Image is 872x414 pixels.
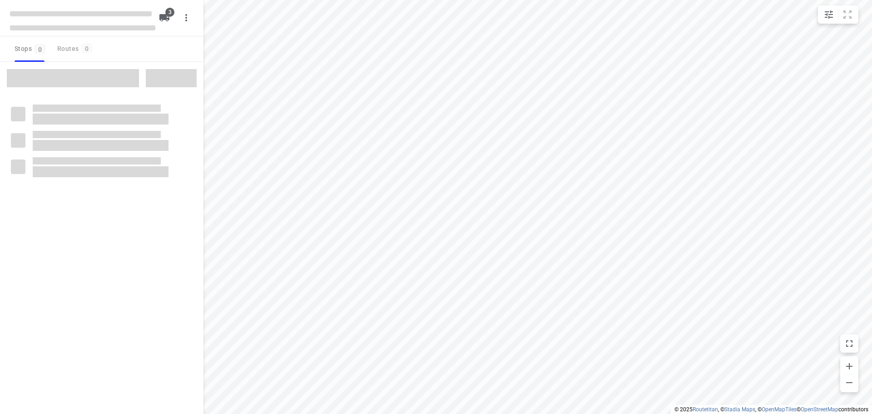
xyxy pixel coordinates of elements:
[818,5,858,24] div: small contained button group
[724,406,755,413] a: Stadia Maps
[762,406,797,413] a: OpenMapTiles
[820,5,838,24] button: Map settings
[693,406,718,413] a: Routetitan
[801,406,838,413] a: OpenStreetMap
[674,406,868,413] li: © 2025 , © , © © contributors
